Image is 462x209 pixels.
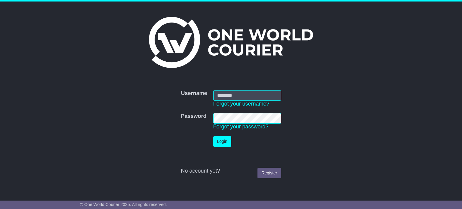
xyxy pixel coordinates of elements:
[213,136,231,147] button: Login
[257,168,281,178] a: Register
[149,17,313,68] img: One World
[213,101,269,107] a: Forgot your username?
[181,113,206,120] label: Password
[80,202,167,207] span: © One World Courier 2025. All rights reserved.
[181,90,207,97] label: Username
[213,124,269,130] a: Forgot your password?
[181,168,281,174] div: No account yet?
